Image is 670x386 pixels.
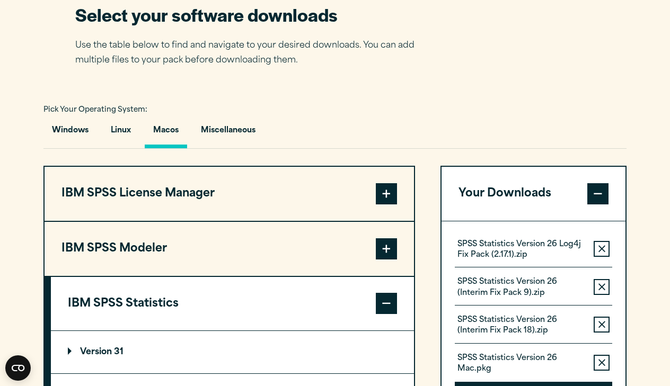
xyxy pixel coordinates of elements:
span: Pick Your Operating System: [43,106,147,113]
button: Macos [145,118,187,148]
p: SPSS Statistics Version 26 (Interim Fix Pack 18).zip [457,315,585,336]
p: Version 31 [68,348,124,356]
p: SPSS Statistics Version 26 (Interim Fix Pack 9).zip [457,277,585,298]
button: IBM SPSS Statistics [51,277,414,331]
button: IBM SPSS Modeler [45,222,414,276]
button: Your Downloads [442,167,625,221]
p: Use the table below to find and navigate to your desired downloads. You can add multiple files to... [75,38,430,69]
button: Miscellaneous [192,118,264,148]
button: IBM SPSS License Manager [45,167,414,221]
summary: Version 31 [51,331,414,373]
button: Open CMP widget [5,355,31,381]
button: Linux [102,118,139,148]
p: SPSS Statistics Version 26 Log4j Fix Pack (2.17.1).zip [457,239,585,261]
button: Windows [43,118,97,148]
p: SPSS Statistics Version 26 Mac.pkg [457,353,585,374]
h2: Select your software downloads [75,3,430,26]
